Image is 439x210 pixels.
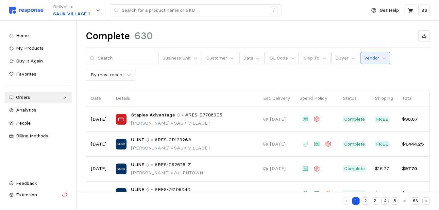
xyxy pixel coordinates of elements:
span: • [170,170,174,176]
input: Search for a product name or SKU [122,5,266,16]
p: Free [376,141,389,148]
p: Ship To [304,55,319,62]
p: • [182,112,184,119]
h1: 630 [134,30,153,43]
span: #RES-78108D4D [154,186,191,193]
a: Home [5,30,72,42]
button: 63 [411,197,420,205]
button: Feedback [5,178,72,189]
a: Analytics [5,104,72,116]
button: Business Unit [158,52,201,64]
p: GL Code [270,55,288,62]
div: By most recent [91,71,124,78]
div: Orders [16,94,60,101]
a: My Products [5,43,72,54]
span: #RES-092625LZ [154,161,191,168]
p: Complete [344,116,365,123]
button: 5 [391,197,398,205]
span: People [16,120,31,126]
a: People [5,117,72,129]
span: Favorites [16,71,36,77]
p: $63.50 [375,190,393,197]
button: Ship To [300,52,330,64]
p: Buyer [335,55,348,62]
p: [PERSON_NAME] ALLENTOWN [131,169,203,177]
span: • [170,120,174,126]
p: [DATE] [91,190,107,197]
p: Complete [344,165,365,172]
p: Business Unit [162,55,191,62]
p: [DATE] [91,116,107,123]
a: Favorites [5,68,72,80]
p: [DATE] [270,165,286,172]
img: ULINE [116,188,127,199]
p: Shipping [375,95,393,102]
img: Staples Advantage [116,114,127,125]
button: 3 [372,197,379,205]
span: Home [16,32,29,38]
a: Buy It Again [5,55,72,67]
p: Spend Policy [299,95,334,102]
button: Customer [203,52,238,64]
span: Staples Advantage [131,112,175,119]
button: Vendor [361,52,390,64]
span: ULINE [131,161,144,168]
button: GL Code [266,52,299,64]
span: #RES-0D12926A [154,136,192,144]
span: Feedback [16,180,37,186]
p: • [151,161,153,168]
button: Get Help [367,4,403,17]
p: Complete [344,141,365,148]
button: 4 [381,197,389,205]
button: BS [418,5,430,16]
span: Extension [16,192,37,198]
span: My Products [16,45,43,51]
div: Date [243,55,253,61]
p: Total [402,95,425,102]
p: [DATE] [91,141,107,148]
span: #RES-B77089C5 [185,112,222,119]
p: [DATE] [270,190,286,197]
p: Date [91,95,107,102]
button: 1 [352,197,360,205]
p: SAUK VILLAGE 1 [53,10,90,18]
p: Vendor [364,55,379,62]
p: [DATE] [91,165,107,172]
img: ULINE [116,139,127,149]
p: Status [343,95,366,102]
p: $16.77 [375,165,393,172]
p: Complete [344,190,365,197]
p: BS [421,7,427,14]
p: Get Help [380,7,399,14]
p: Customer [206,55,227,62]
p: $97.70 [402,165,425,172]
span: Analytics [16,107,36,113]
a: Billing Methods [5,130,72,142]
p: • [151,186,153,193]
img: svg%3e [9,7,43,14]
img: ULINE [116,164,127,174]
a: Orders [5,92,72,103]
p: $98.07 [402,116,425,123]
button: Buyer [331,52,359,64]
h1: Complete [86,30,130,43]
div: / [270,7,278,14]
p: Est. Delivery [263,95,290,102]
span: • [170,145,174,151]
p: [PERSON_NAME] SAUK VILLAGE 1 [131,120,222,127]
p: Free [376,116,389,123]
button: Extension [5,189,72,201]
p: • [151,136,153,144]
span: ULINE [131,186,144,193]
span: Billing Methods [16,133,48,139]
button: 2 [362,197,369,205]
p: $267.92 [402,190,425,197]
p: [DATE] [270,116,286,123]
span: ULINE [131,136,144,144]
p: Deliver to [53,3,90,10]
input: Search [98,52,153,64]
p: $1,444.25 [402,141,425,148]
p: [PERSON_NAME] SAUK VILLAGE 1 [131,145,211,152]
span: Buy It Again [16,58,43,64]
p: Details [116,95,254,102]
